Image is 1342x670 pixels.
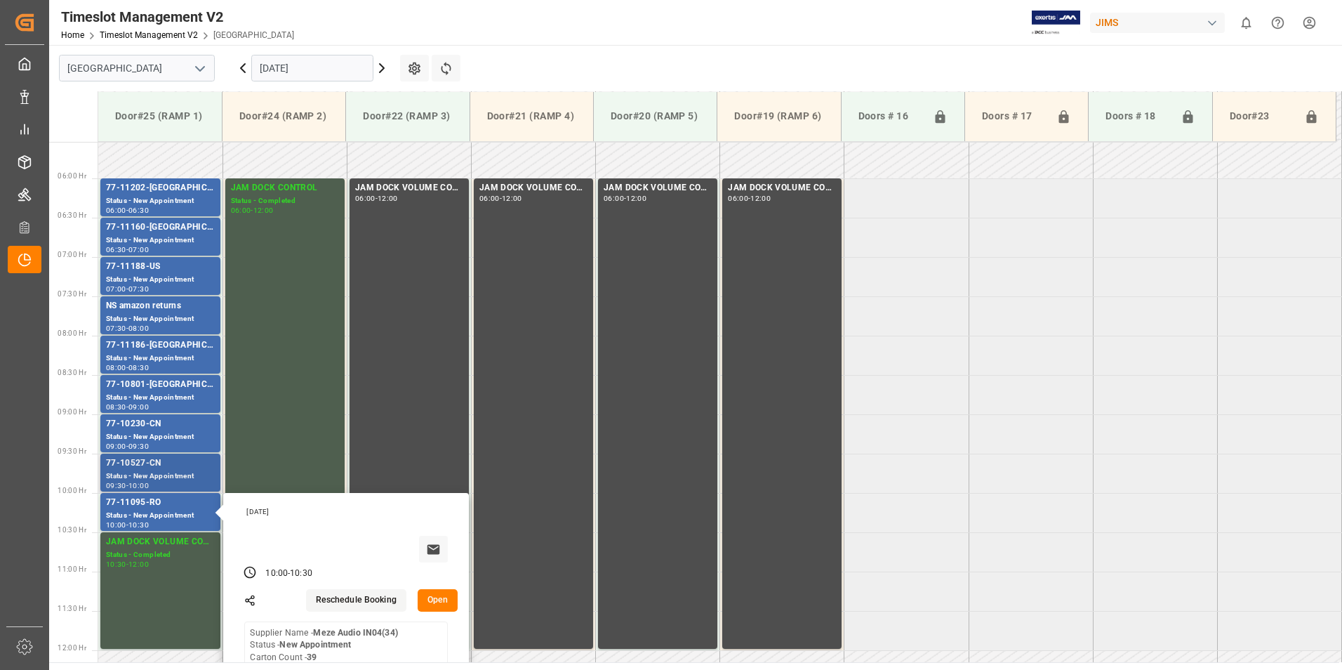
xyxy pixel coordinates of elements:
[61,6,294,27] div: Timeslot Management V2
[106,274,215,286] div: Status - New Appointment
[59,55,215,81] input: Type to search/select
[106,417,215,431] div: 77-10230-CN
[231,207,251,214] div: 06:00
[748,195,750,202] div: -
[106,247,126,253] div: 06:30
[106,339,215,353] div: 77-11186-[GEOGRAPHIC_DATA]
[604,195,624,202] div: 06:00
[106,313,215,325] div: Status - New Appointment
[128,247,149,253] div: 07:00
[241,507,453,517] div: [DATE]
[604,181,712,195] div: JAM DOCK VOLUME CONTROL
[288,567,290,580] div: -
[106,522,126,528] div: 10:00
[265,567,288,580] div: 10:00
[251,207,253,214] div: -
[624,195,626,202] div: -
[106,364,126,371] div: 08:00
[128,286,149,292] div: 07:30
[251,55,373,81] input: DD.MM.YYYY
[728,181,836,195] div: JAM DOCK VOLUME CONTROL
[106,443,126,449] div: 09:00
[106,207,126,214] div: 06:00
[481,103,582,129] div: Door#21 (RAMP 4)
[58,251,86,258] span: 07:00 Hr
[106,378,215,392] div: 77-10801-[GEOGRAPHIC_DATA]
[106,235,215,247] div: Status - New Appointment
[58,211,86,219] span: 06:30 Hr
[106,299,215,313] div: NS amazon returns
[106,286,126,292] div: 07:00
[58,605,86,612] span: 11:30 Hr
[853,103,927,130] div: Doors # 16
[128,404,149,410] div: 09:00
[126,443,128,449] div: -
[58,526,86,534] span: 10:30 Hr
[729,103,829,129] div: Door#19 (RAMP 6)
[126,482,128,489] div: -
[378,195,398,202] div: 12:00
[109,103,211,129] div: Door#25 (RAMP 1)
[313,628,398,638] b: Meze Audio IN04(34)
[1090,13,1225,33] div: JIMS
[253,207,274,214] div: 12:00
[479,195,500,202] div: 06:00
[290,567,312,580] div: 10:30
[357,103,458,129] div: Door#22 (RAMP 3)
[126,207,128,214] div: -
[128,443,149,449] div: 09:30
[128,482,149,489] div: 10:00
[61,30,84,40] a: Home
[106,221,215,235] div: 77-11160-[GEOGRAPHIC_DATA]
[126,522,128,528] div: -
[376,195,378,202] div: -
[1230,7,1262,39] button: show 0 new notifications
[128,364,149,371] div: 08:30
[106,510,215,522] div: Status - New Appointment
[605,103,705,129] div: Door#20 (RAMP 5)
[1224,103,1298,130] div: Door#23
[307,652,317,662] b: 39
[106,456,215,471] div: 77-10527-CN
[58,565,86,573] span: 11:00 Hr
[106,471,215,482] div: Status - New Appointment
[106,392,215,404] div: Status - New Appointment
[58,329,86,337] span: 08:00 Hr
[106,561,126,567] div: 10:30
[626,195,646,202] div: 12:00
[128,207,149,214] div: 06:30
[106,496,215,510] div: 77-11095-RO
[58,369,86,376] span: 08:30 Hr
[306,589,406,612] button: Reschedule Booking
[126,286,128,292] div: -
[502,195,522,202] div: 12:00
[128,561,149,567] div: 12:00
[234,103,334,129] div: Door#24 (RAMP 2)
[106,181,215,195] div: 77-11202-[GEOGRAPHIC_DATA]
[106,549,215,561] div: Status - Completed
[1032,11,1080,35] img: Exertis%20JAM%20-%20Email%20Logo.jpg_1722504956.jpg
[58,172,86,180] span: 06:00 Hr
[106,325,126,331] div: 07:30
[126,364,128,371] div: -
[58,447,86,455] span: 09:30 Hr
[106,482,126,489] div: 09:30
[355,181,463,195] div: JAM DOCK VOLUME CONTROL
[58,487,86,494] span: 10:00 Hr
[128,522,149,528] div: 10:30
[106,431,215,443] div: Status - New Appointment
[106,260,215,274] div: 77-11188-US
[100,30,198,40] a: Timeslot Management V2
[126,561,128,567] div: -
[750,195,771,202] div: 12:00
[1262,7,1294,39] button: Help Center
[479,181,587,195] div: JAM DOCK VOLUME CONTROL
[58,290,86,298] span: 07:30 Hr
[500,195,502,202] div: -
[126,247,128,253] div: -
[126,325,128,331] div: -
[189,58,210,79] button: open menu
[279,640,351,650] b: New Appointment
[1100,103,1174,130] div: Doors # 18
[231,195,339,207] div: Status - Completed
